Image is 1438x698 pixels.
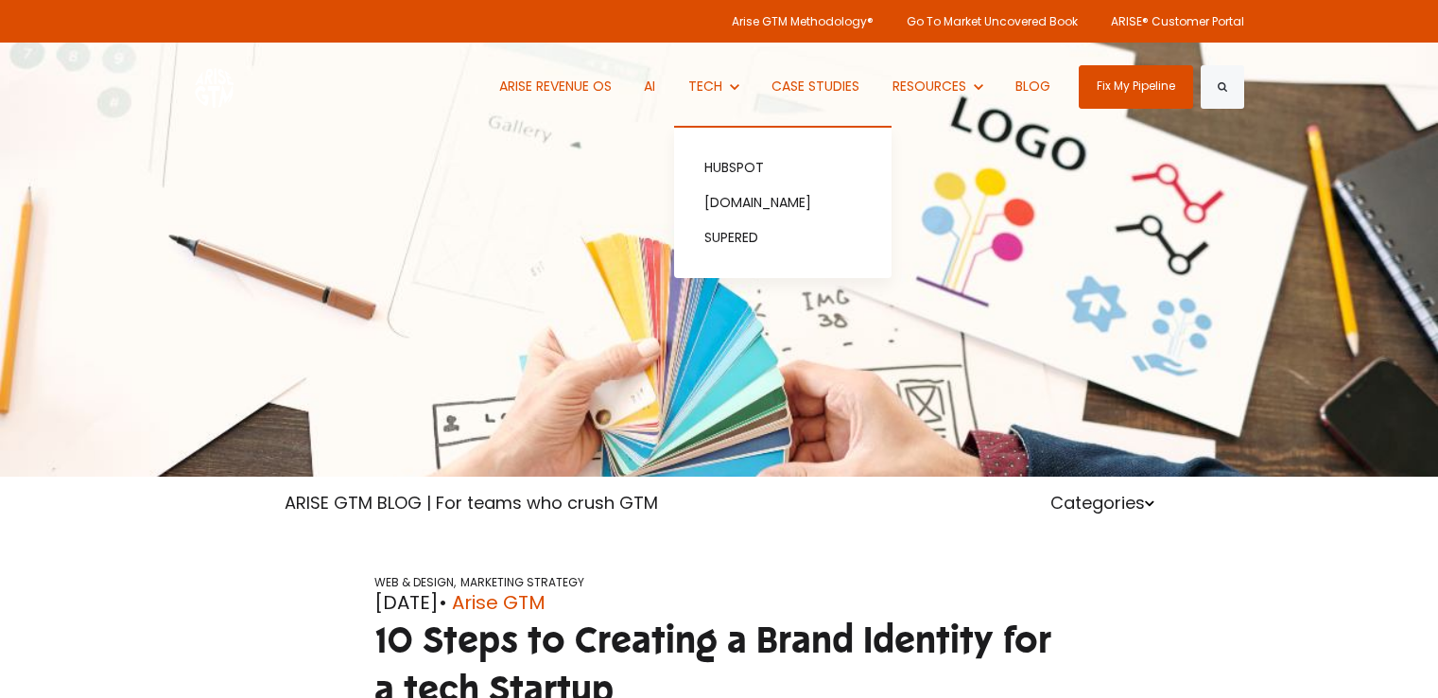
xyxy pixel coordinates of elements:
[1079,65,1193,109] a: Fix My Pipeline
[1050,491,1154,515] a: Categories
[485,43,1065,131] nav: Desktop navigation
[674,43,753,131] button: Show submenu for TECH TECH
[439,589,447,616] span: •
[892,77,966,96] span: RESOURCES
[674,185,892,220] a: [DOMAIN_NAME]
[758,43,875,131] a: CASE STUDIES
[688,77,722,96] span: TECH
[374,574,456,590] a: WEB & DESIGN,
[195,65,234,108] img: ARISE GTM logo (1) white
[674,220,892,255] a: SUPERED
[460,574,584,590] a: MARKETING STRATEGY
[674,150,892,185] a: HUBSPOT
[285,491,658,515] a: ARISE GTM BLOG | For teams who crush GTM
[1002,43,1066,131] a: BLOG
[485,43,626,131] a: ARISE REVENUE OS
[452,588,546,617] a: Arise GTM
[631,43,670,131] a: AI
[374,588,1065,617] div: [DATE]
[892,77,893,78] span: Show submenu for RESOURCES
[1201,65,1244,109] button: Search
[688,77,689,78] span: Show submenu for TECH
[878,43,996,131] button: Show submenu for RESOURCES RESOURCES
